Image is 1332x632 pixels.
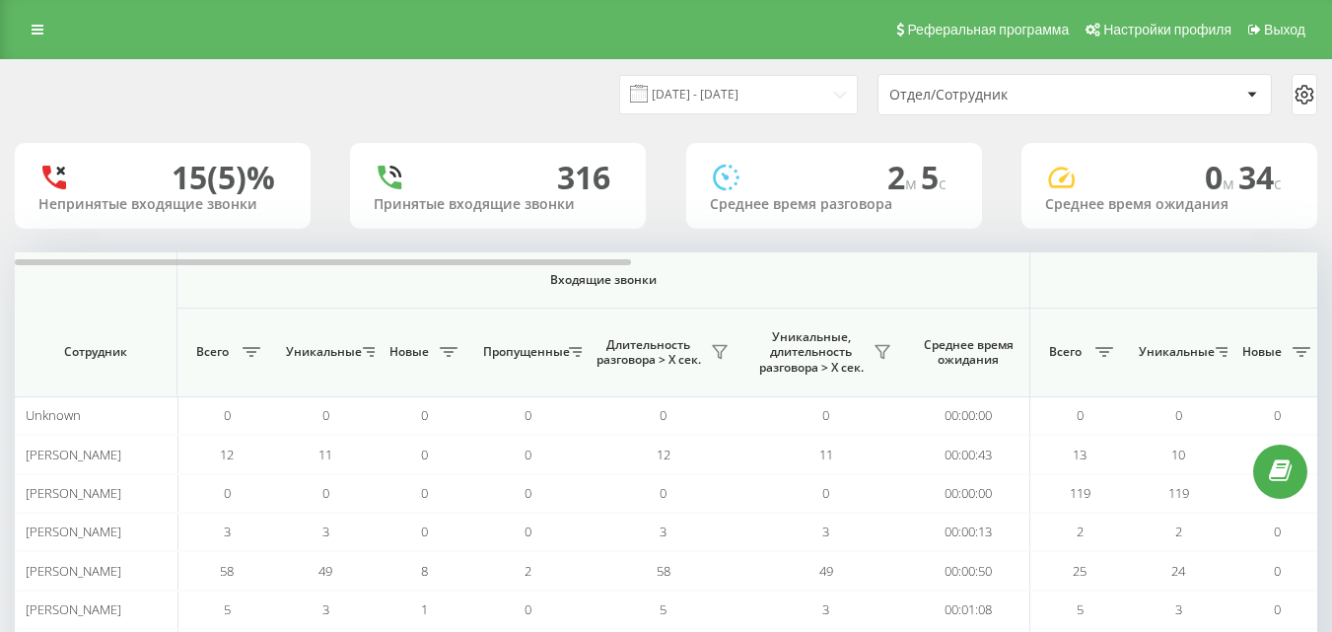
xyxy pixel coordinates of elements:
span: [PERSON_NAME] [26,523,121,540]
span: 0 [322,484,329,502]
span: 3 [822,523,829,540]
span: Всего [187,344,237,360]
td: 00:01:08 [907,591,1030,629]
span: 0 [525,600,531,618]
span: Выход [1264,22,1305,37]
span: 0 [1274,406,1281,424]
span: Среднее время ожидания [922,337,1015,368]
span: 0 [421,406,428,424]
td: 00:00:00 [907,474,1030,513]
span: Уникальные, длительность разговора > Х сек. [754,329,868,376]
span: 3 [1175,600,1182,618]
span: 0 [660,484,666,502]
span: 0 [525,523,531,540]
span: Уникальные [286,344,357,360]
span: Настройки профиля [1103,22,1231,37]
td: 00:00:13 [907,513,1030,551]
span: 0 [525,484,531,502]
span: 24 [1171,562,1185,580]
span: Новые [385,344,434,360]
span: Всего [1040,344,1089,360]
span: 8 [421,562,428,580]
span: 12 [220,446,234,463]
span: 0 [322,406,329,424]
span: Входящие звонки [229,272,978,288]
div: 15 (5)% [172,159,275,196]
span: Длительность разговора > Х сек. [592,337,705,368]
span: 0 [224,484,231,502]
span: 0 [660,406,666,424]
span: c [939,173,946,194]
td: 00:00:50 [907,551,1030,590]
span: 5 [660,600,666,618]
span: 0 [1274,562,1281,580]
span: 3 [822,600,829,618]
span: Реферальная программа [907,22,1069,37]
span: Пропущенные [483,344,563,360]
span: [PERSON_NAME] [26,446,121,463]
td: 00:00:43 [907,435,1030,473]
span: 49 [819,562,833,580]
span: 25 [1073,562,1087,580]
span: 11 [318,446,332,463]
div: Среднее время разговора [710,196,958,213]
span: 11 [819,446,833,463]
span: 0 [822,406,829,424]
span: 0 [1077,406,1084,424]
span: 58 [220,562,234,580]
span: 5 [1077,600,1084,618]
span: 0 [1274,600,1281,618]
span: 12 [657,446,670,463]
span: 0 [525,446,531,463]
span: 5 [921,156,946,198]
span: 0 [1175,406,1182,424]
span: 0 [822,484,829,502]
span: Новые [1237,344,1287,360]
span: 1 [421,600,428,618]
span: 13 [1073,446,1087,463]
span: 2 [1077,523,1084,540]
span: 0 [1205,156,1238,198]
span: 5 [224,600,231,618]
span: 34 [1238,156,1282,198]
div: Отдел/Сотрудник [889,87,1125,104]
div: Принятые входящие звонки [374,196,622,213]
div: Непринятые входящие звонки [38,196,287,213]
span: 0 [421,446,428,463]
span: 2 [525,562,531,580]
div: 316 [557,159,610,196]
span: м [1223,173,1238,194]
span: м [905,173,921,194]
span: 10 [1171,446,1185,463]
span: 119 [1070,484,1090,502]
span: 2 [887,156,921,198]
span: 49 [318,562,332,580]
span: 3 [660,523,666,540]
span: 119 [1168,484,1189,502]
span: 58 [657,562,670,580]
span: [PERSON_NAME] [26,600,121,618]
span: 0 [224,406,231,424]
span: Уникальные [1139,344,1210,360]
span: c [1274,173,1282,194]
td: 00:00:00 [907,396,1030,435]
span: 3 [322,600,329,618]
span: Сотрудник [32,344,160,360]
span: [PERSON_NAME] [26,484,121,502]
span: 0 [525,406,531,424]
span: 3 [322,523,329,540]
span: 0 [1274,523,1281,540]
div: Среднее время ожидания [1045,196,1294,213]
span: Unknown [26,406,81,424]
span: 3 [224,523,231,540]
span: 2 [1175,523,1182,540]
span: 0 [421,523,428,540]
span: 0 [421,484,428,502]
span: [PERSON_NAME] [26,562,121,580]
